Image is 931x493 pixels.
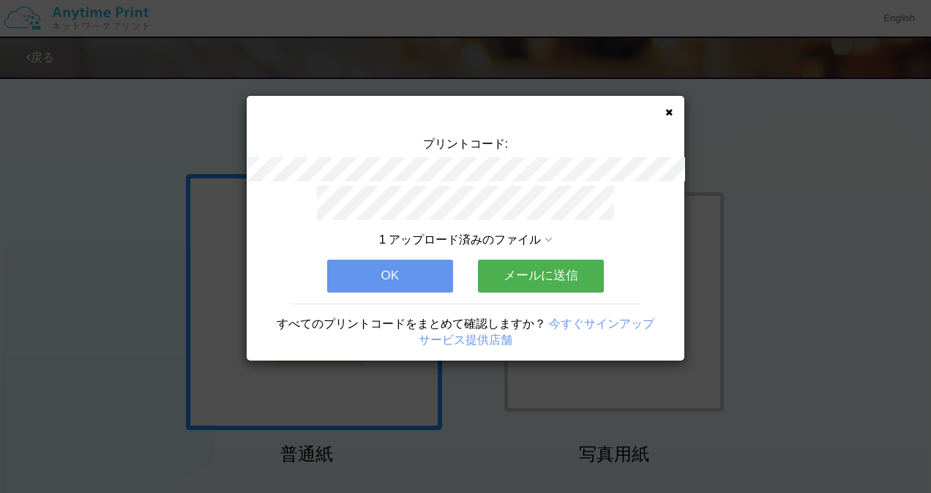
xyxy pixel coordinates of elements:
[423,138,508,150] span: プリントコード:
[549,317,654,330] a: 今すぐサインアップ
[478,260,604,292] button: メールに送信
[379,233,541,246] span: 1 アップロード済みのファイル
[419,334,512,346] a: サービス提供店舗
[277,317,546,330] span: すべてのプリントコードをまとめて確認しますか？
[327,260,453,292] button: OK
